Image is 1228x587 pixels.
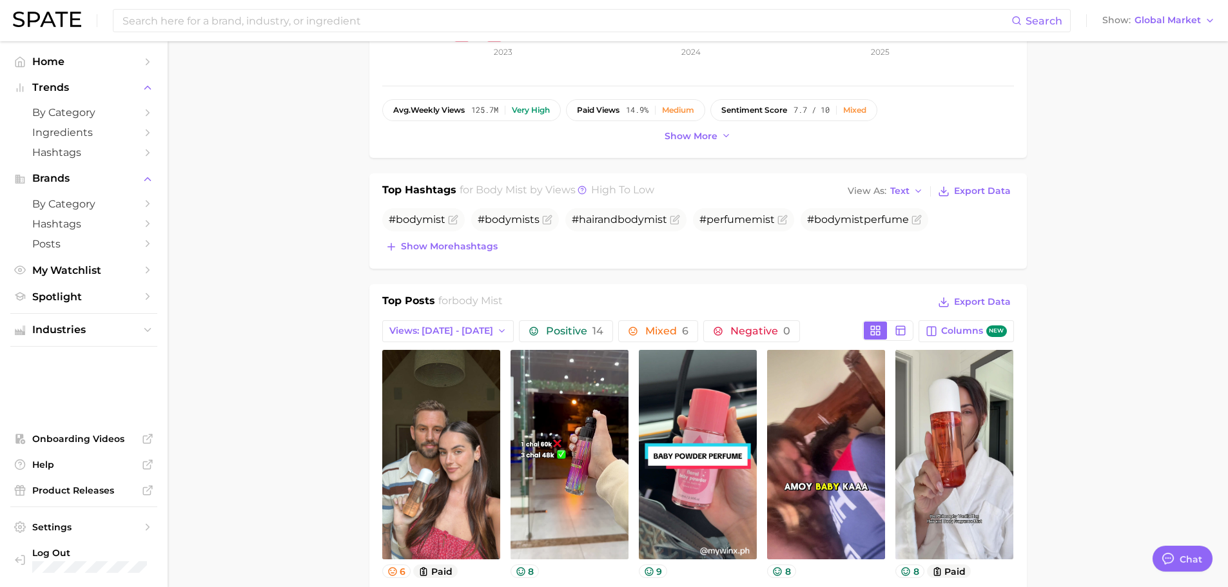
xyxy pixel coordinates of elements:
[546,326,603,336] span: Positive
[32,433,135,445] span: Onboarding Videos
[32,218,135,230] span: Hashtags
[1099,12,1218,29] button: ShowGlobal Market
[32,198,135,210] span: by Category
[572,213,667,226] span: #hairand
[644,213,667,226] span: mist
[10,455,157,474] a: Help
[639,564,668,578] button: 9
[471,106,498,115] span: 125.7m
[752,213,775,226] span: mist
[413,564,458,578] button: paid
[382,564,411,578] button: 6
[10,543,157,577] a: Log out. Currently logged in with e-mail jek@cosmax.com.
[895,564,924,578] button: 8
[382,99,561,121] button: avg.weekly views125.7mVery high
[438,293,503,313] h2: for
[783,325,790,337] span: 0
[10,287,157,307] a: Spotlight
[1026,15,1062,27] span: Search
[10,320,157,340] button: Industries
[10,78,157,97] button: Trends
[661,128,735,145] button: Show more
[10,122,157,142] a: Ingredients
[32,146,135,159] span: Hashtags
[32,547,147,559] span: Log Out
[954,296,1011,307] span: Export Data
[566,99,705,121] button: paid views14.9%Medium
[32,126,135,139] span: Ingredients
[121,10,1011,32] input: Search here for a brand, industry, or ingredient
[478,213,540,226] span: # s
[396,213,422,226] span: body
[422,213,445,226] span: mist
[954,186,1011,197] span: Export Data
[10,214,157,234] a: Hashtags
[32,324,135,336] span: Industries
[32,106,135,119] span: by Category
[382,238,501,256] button: Show morehashtags
[389,325,493,336] span: Views: [DATE] - [DATE]
[32,55,135,68] span: Home
[32,173,135,184] span: Brands
[32,238,135,250] span: Posts
[401,241,498,252] span: Show more hashtags
[794,106,830,115] span: 7.7 / 10
[592,325,603,337] span: 14
[382,293,435,313] h1: Top Posts
[870,47,889,57] tspan: 2025
[681,47,701,57] tspan: 2024
[10,517,157,537] a: Settings
[618,213,644,226] span: body
[32,459,135,470] span: Help
[591,184,654,196] span: high to low
[626,106,648,115] span: 14.9%
[935,293,1013,311] button: Export Data
[911,215,922,225] button: Flag as miscategorized or irrelevant
[710,99,877,121] button: sentiment score7.7 / 10Mixed
[511,213,534,226] span: mist
[841,213,864,226] span: mist
[986,325,1007,338] span: new
[393,106,465,115] span: weekly views
[807,213,909,226] span: # perfume
[382,320,514,342] button: Views: [DATE] - [DATE]
[777,215,788,225] button: Flag as miscategorized or irrelevant
[460,182,654,200] h2: for by Views
[1102,17,1131,24] span: Show
[32,82,135,93] span: Trends
[721,106,787,115] span: sentiment score
[542,215,552,225] button: Flag as miscategorized or irrelevant
[699,213,775,226] span: #perfume
[10,481,157,500] a: Product Releases
[1135,17,1201,24] span: Global Market
[382,182,456,200] h1: Top Hashtags
[890,188,910,195] span: Text
[767,564,796,578] button: 8
[512,106,550,115] div: Very high
[10,260,157,280] a: My Watchlist
[10,194,157,214] a: by Category
[448,215,458,225] button: Flag as miscategorized or irrelevant
[13,12,81,27] img: SPATE
[10,234,157,254] a: Posts
[670,215,680,225] button: Flag as miscategorized or irrelevant
[32,521,135,533] span: Settings
[485,213,511,226] span: body
[10,429,157,448] a: Onboarding Videos
[10,102,157,122] a: by Category
[389,213,445,226] span: #
[32,485,135,496] span: Product Releases
[476,184,527,196] span: body mist
[494,47,512,57] tspan: 2023
[941,325,1006,338] span: Columns
[662,106,694,115] div: Medium
[927,564,971,578] button: paid
[10,142,157,162] a: Hashtags
[843,106,866,115] div: Mixed
[730,326,790,336] span: Negative
[393,105,411,115] abbr: average
[665,131,717,142] span: Show more
[814,213,841,226] span: body
[577,106,619,115] span: paid views
[32,291,135,303] span: Spotlight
